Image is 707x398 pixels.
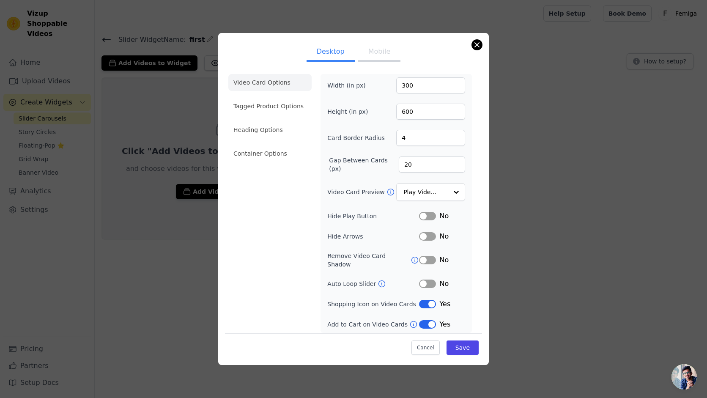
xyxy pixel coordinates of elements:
li: Tagged Product Options [228,98,312,115]
span: No [439,279,449,289]
button: Close modal [472,40,482,50]
button: Mobile [358,43,400,62]
label: Hide Arrows [327,232,419,241]
label: Auto Loop Slider [327,280,378,288]
label: Hide Play Button [327,212,419,220]
label: Remove Video Card Shadow [327,252,411,269]
label: Card Border Radius [327,134,385,142]
li: Video Card Options [228,74,312,91]
li: Heading Options [228,121,312,138]
span: No [439,255,449,265]
label: Video Card Preview [327,188,386,196]
span: No [439,211,449,221]
label: Height (in px) [327,107,373,116]
label: Shopping Icon on Video Cards [327,300,419,308]
span: No [439,231,449,242]
label: Add to Cart on Video Cards [327,320,409,329]
span: Yes [439,299,450,309]
label: Gap Between Cards (px) [329,156,399,173]
button: Desktop [307,43,355,62]
span: Yes [439,319,450,329]
label: Width (in px) [327,81,373,90]
button: Cancel [411,340,440,355]
a: Open chat [671,364,697,390]
button: Save [447,340,479,355]
li: Container Options [228,145,312,162]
